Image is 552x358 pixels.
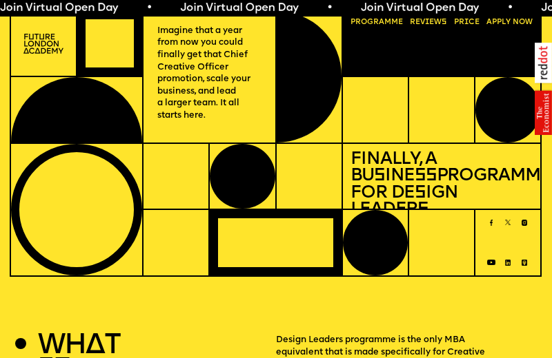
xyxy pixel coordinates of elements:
[482,14,536,30] a: Apply now
[346,14,406,30] a: Programme
[146,3,152,14] span: •
[379,19,384,26] span: a
[351,151,533,218] h1: Finally, a Bu ine Programme for De ign Leader
[326,3,333,14] span: •
[415,167,436,185] span: ss
[157,25,261,122] p: Imagine that a year from now you could finally get that Chief Creative Officer promotion, scale y...
[406,14,451,30] a: Reviews
[506,3,513,14] span: •
[486,19,492,26] span: A
[374,167,385,185] span: s
[450,14,483,30] a: Price
[417,201,428,218] span: s
[415,185,426,202] span: s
